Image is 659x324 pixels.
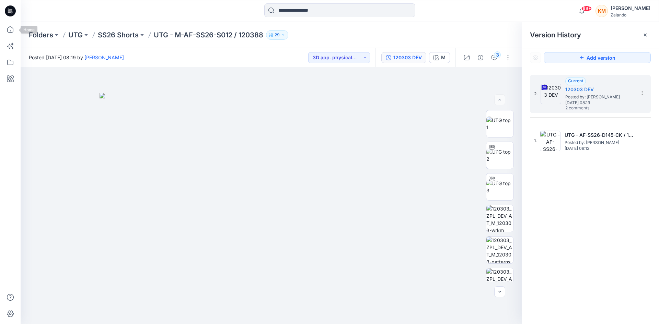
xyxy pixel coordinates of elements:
[275,31,280,39] p: 29
[154,30,263,40] p: UTG - M-AF-SS26-S012 / 120388
[494,51,501,58] div: 3
[534,138,537,144] span: 1.
[541,84,561,104] img: 120303 DEV
[486,237,513,263] img: 120303_ZPL_DEV_AT_M_120303-patterns
[381,52,426,63] button: 120303 DEV
[486,268,513,295] img: 120303_ZPL_DEV_AT_M_120303-MC
[486,148,513,163] img: UTG top 2
[489,52,500,63] button: 3
[68,30,83,40] a: UTG
[643,32,648,38] button: Close
[530,52,541,63] button: Show Hidden Versions
[266,30,288,40] button: 29
[565,85,634,94] h5: 120303 DEV
[565,100,634,105] span: [DATE] 08:19
[29,30,53,40] a: Folders
[568,78,583,83] span: Current
[611,4,650,12] div: [PERSON_NAME]
[581,6,592,11] span: 99+
[486,117,513,131] img: UTG top 1
[441,54,446,61] div: M
[565,131,633,139] h5: UTG - AF-SS26-D145-CK / 120303
[534,91,538,97] span: 2.
[540,131,560,151] img: UTG - AF-SS26-D145-CK / 120303
[486,205,513,232] img: 120303_ZPL_DEV_AT_M_120303-wrkm
[475,52,486,63] button: Details
[429,52,450,63] button: M
[98,30,139,40] a: SS26 Shorts
[565,146,633,151] span: [DATE] 08:12
[611,12,650,17] div: Zalando
[596,5,608,17] div: KM
[544,52,651,63] button: Add version
[486,180,513,194] img: UTG top 3
[29,54,124,61] span: Posted [DATE] 08:19 by
[565,106,613,111] span: 2 comments
[84,55,124,60] a: [PERSON_NAME]
[530,31,581,39] span: Version History
[393,54,422,61] div: 120303 DEV
[565,139,633,146] span: Posted by: Lise Stougaard
[565,94,634,100] span: Posted by: Lise Stougaard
